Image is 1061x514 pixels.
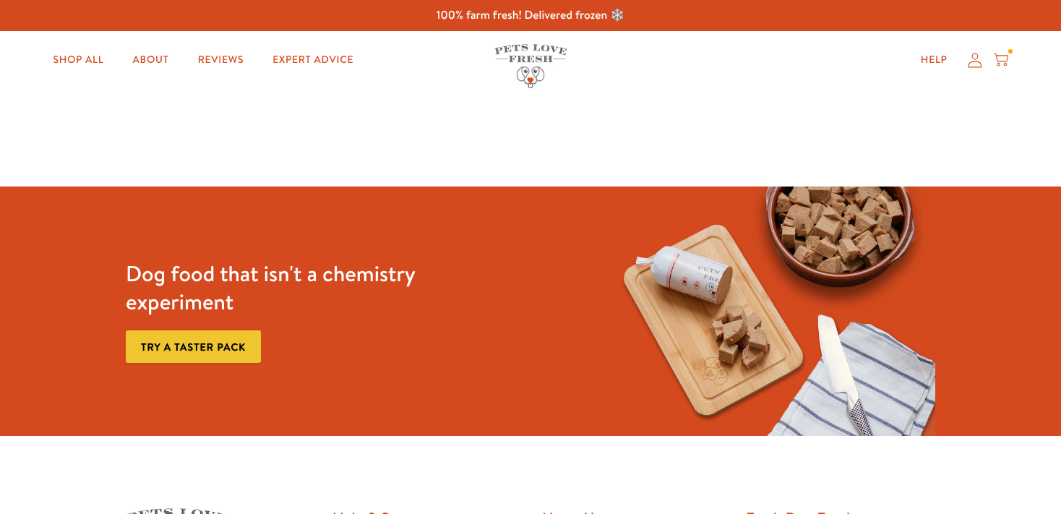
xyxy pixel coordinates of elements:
[605,187,935,436] img: Fussy
[126,330,261,363] a: Try a taster pack
[909,46,959,74] a: Help
[186,46,255,74] a: Reviews
[261,46,365,74] a: Expert Advice
[494,44,567,88] img: Pets Love Fresh
[121,46,181,74] a: About
[41,46,115,74] a: Shop All
[126,260,456,316] h3: Dog food that isn't a chemistry experiment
